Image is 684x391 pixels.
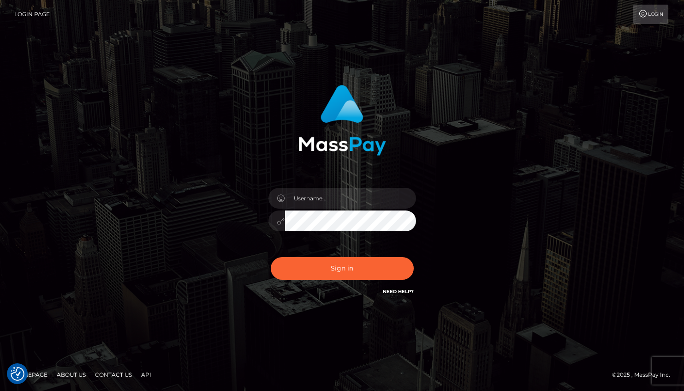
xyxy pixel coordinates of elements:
button: Consent Preferences [11,367,24,381]
a: Need Help? [383,289,414,295]
div: © 2025 , MassPay Inc. [612,370,677,380]
a: API [137,367,155,382]
a: Contact Us [91,367,136,382]
button: Sign in [271,257,414,280]
img: MassPay Login [298,85,386,156]
a: Login Page [14,5,50,24]
a: Login [633,5,668,24]
input: Username... [285,188,416,209]
a: About Us [53,367,89,382]
img: Revisit consent button [11,367,24,381]
a: Homepage [10,367,51,382]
